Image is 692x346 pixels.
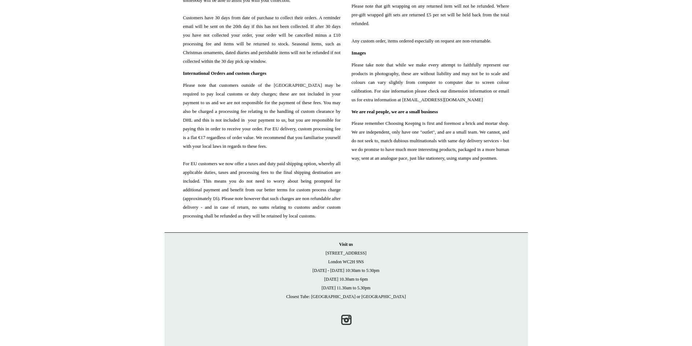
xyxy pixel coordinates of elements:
span: Images [352,50,366,56]
span: We are real people, we are a small business [352,109,438,114]
span: International Orders and custom charges [183,70,267,76]
span: Please note that customers outside of the [GEOGRAPHIC_DATA] may be required to pay local customs ... [183,81,341,220]
span: Please note that gift wrapping on any returned item will not be refunded. Where pre-gift wrapped ... [352,2,509,45]
a: Instagram [338,312,354,328]
span: Please remember Choosing Keeping is first and foremost a brick and mortar shop. We are independen... [352,119,509,171]
strong: Visit us [339,242,353,247]
span: Please take note that while we make every attempt to faithfully represent our products in photogr... [352,61,509,104]
p: [STREET_ADDRESS] London WC2H 9NS [DATE] - [DATE] 10:30am to 5:30pm [DATE] 10.30am to 6pm [DATE] 1... [172,240,521,301]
